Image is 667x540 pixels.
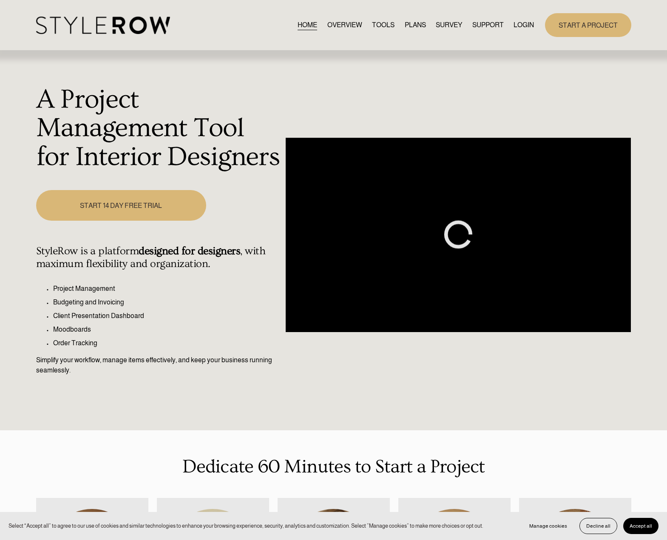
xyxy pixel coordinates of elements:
a: HOME [298,19,317,31]
a: TOOLS [372,19,395,31]
a: SURVEY [436,19,462,31]
a: START 14 DAY FREE TRIAL [36,190,206,220]
p: Simplify your workflow, manage items effectively, and keep your business running seamlessly. [36,355,281,375]
h1: A Project Management Tool for Interior Designers [36,85,281,172]
p: Dedicate 60 Minutes to Start a Project [36,452,631,481]
a: folder dropdown [472,19,504,31]
h4: StyleRow is a platform , with maximum flexibility and organization. [36,245,281,270]
img: StyleRow [36,17,170,34]
span: Decline all [586,523,610,529]
button: Accept all [623,518,658,534]
p: Select “Accept all” to agree to our use of cookies and similar technologies to enhance your brows... [9,522,483,530]
p: Client Presentation Dashboard [53,311,281,321]
p: Project Management [53,284,281,294]
span: SUPPORT [472,20,504,30]
a: START A PROJECT [545,13,631,37]
p: Moodboards [53,324,281,335]
a: OVERVIEW [327,19,362,31]
a: PLANS [405,19,426,31]
span: Accept all [630,523,652,529]
button: Decline all [579,518,617,534]
button: Manage cookies [523,518,573,534]
a: LOGIN [514,19,534,31]
strong: designed for designers [139,245,240,257]
p: Order Tracking [53,338,281,348]
span: Manage cookies [529,523,567,529]
p: Budgeting and Invoicing [53,297,281,307]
